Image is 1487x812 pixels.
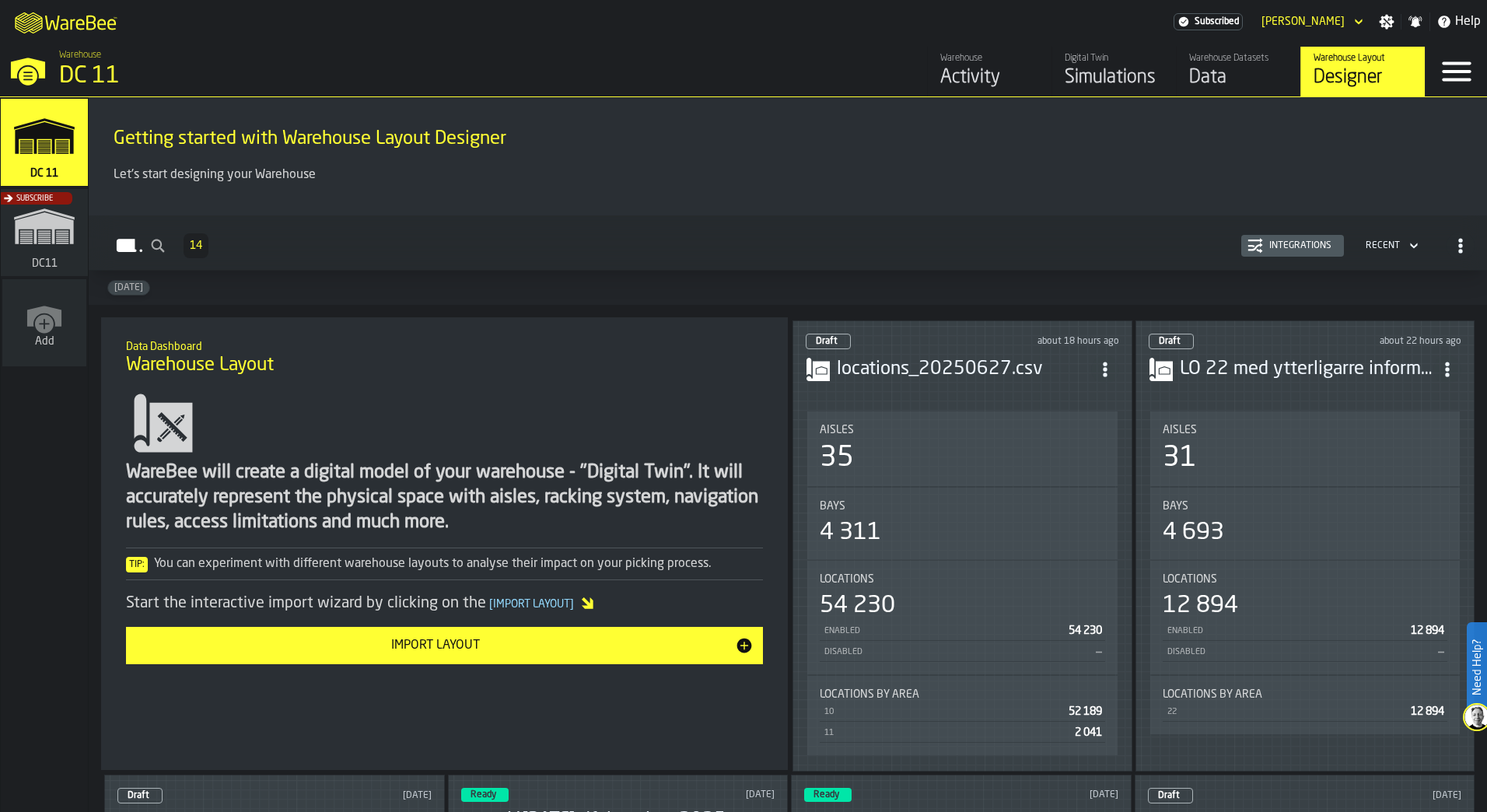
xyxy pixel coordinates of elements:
[486,599,577,610] span: Import Layout
[1166,626,1405,636] div: Enabled
[940,53,1039,64] div: Warehouse
[1189,65,1288,90] div: Data
[820,701,1105,722] div: StatList-item-10
[1255,12,1366,31] div: DropdownMenuValue-Njegos Marinovic
[1329,336,1461,347] div: Updated: 2025-09-02 10:28:30 Created: 2025-04-04 10:47:03
[1149,334,1194,349] div: status-0 2
[1314,65,1412,90] div: Designer
[807,411,1118,486] div: stat-Aisles
[89,215,1487,271] h2: button-Layouts
[114,330,775,386] div: title-Warehouse Layout
[461,788,509,802] div: status-3 2
[807,488,1118,559] div: stat-Bays
[820,500,1105,513] div: Title
[1163,519,1224,547] div: 4 693
[126,557,148,572] span: Tip:
[1163,688,1262,701] span: Locations by Area
[126,338,763,353] h2: Sub Title
[837,357,1091,382] h3: locations_20250627.csv
[940,65,1039,90] div: Activity
[820,573,1105,586] div: Title
[1149,408,1462,737] section: card-LayoutDashboardCard
[108,282,149,293] span: 2025-05-30
[1,99,88,189] a: link-to-/wh/i/2e91095d-d0fa-471d-87cf-b9f7f81665fc/simulations
[1189,53,1288,64] div: Warehouse Datasets
[1065,65,1163,90] div: Simulations
[820,620,1105,641] div: StatList-item-Enabled
[1069,625,1102,636] span: 54 230
[1359,236,1422,255] div: DropdownMenuValue-4
[177,233,215,258] div: ButtonLoadMore-Load More-Prev-First-Last
[820,424,1105,436] div: Title
[126,555,763,573] div: You can experiment with different warehouse layouts to analyse their impact on your picking process.
[1163,688,1448,701] div: Title
[1455,12,1481,31] span: Help
[643,789,775,800] div: Updated: 2025-05-30 08:30:59 Created: 2025-05-30 08:29:05
[1180,357,1434,382] h3: LO 22 med ytterligarre information.csv
[489,599,493,610] span: [
[2,279,86,369] a: link-to-/wh/new
[1328,790,1461,801] div: Updated: 2025-05-23 08:20:30 Created: 2025-05-23 08:20:17
[471,790,496,800] span: Ready
[117,788,163,803] div: status-0 2
[128,791,149,800] span: Draft
[1426,47,1487,96] label: button-toggle-Menu
[806,334,851,349] div: status-0 2
[1135,320,1475,772] div: ItemListCard-DashboardItemContainer
[1148,788,1193,803] div: status-0 2
[820,641,1105,662] div: StatList-item-Disabled
[16,194,53,203] span: Subscribe
[1163,424,1448,436] div: Title
[1163,701,1448,722] div: StatList-item-22
[806,408,1119,758] section: card-LayoutDashboardCard
[1166,707,1405,717] div: 22
[1241,235,1344,257] button: button-Integrations
[823,647,1090,657] div: Disabled
[820,688,1105,701] div: Title
[1163,500,1448,513] div: Title
[820,424,854,436] span: Aisles
[126,353,274,378] span: Warehouse Layout
[1096,646,1102,657] span: —
[135,636,735,655] div: Import Layout
[1075,727,1102,738] span: 2 041
[1163,443,1197,474] div: 31
[1150,411,1461,486] div: stat-Aisles
[1163,592,1238,620] div: 12 894
[1163,641,1448,662] div: StatList-item-Disabled
[1300,47,1425,96] a: link-to-/wh/i/2e91095d-d0fa-471d-87cf-b9f7f81665fc/designer
[101,110,1475,166] div: title-Getting started with Warehouse Layout Designer
[1065,53,1163,64] div: Digital Twin
[126,627,763,664] button: button-Import Layout
[1468,624,1485,711] label: Need Help?
[1163,573,1448,586] div: Title
[820,500,845,513] span: Bays
[986,789,1118,800] div: Updated: 2025-05-23 09:24:55 Created: 2025-05-23 09:24:35
[820,722,1105,743] div: StatList-item-11
[823,707,1062,717] div: 10
[927,47,1051,96] a: link-to-/wh/i/2e91095d-d0fa-471d-87cf-b9f7f81665fc/feed/
[1314,53,1412,64] div: Warehouse Layout
[820,519,881,547] div: 4 311
[1163,573,1217,586] span: Locations
[59,62,479,90] div: DC 11
[114,166,1462,184] p: Let's start designing your Warehouse
[1150,676,1461,734] div: stat-Locations by Area
[1366,240,1400,251] div: DropdownMenuValue-4
[1158,791,1180,800] span: Draft
[1163,620,1448,641] div: StatList-item-Enabled
[1261,16,1345,28] div: DropdownMenuValue-Njegos Marinovic
[820,443,854,474] div: 35
[820,592,895,620] div: 54 230
[59,50,101,61] span: Warehouse
[1,189,88,279] a: link-to-/wh/i/b603843f-e36f-4666-a07f-cf521b81b4ce/simulations
[986,336,1118,347] div: Updated: 2025-09-02 14:21:24 Created: 2025-06-27 12:34:24
[126,593,763,614] div: Start the interactive import wizard by clicking on the
[1174,13,1243,30] div: Menu Subscription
